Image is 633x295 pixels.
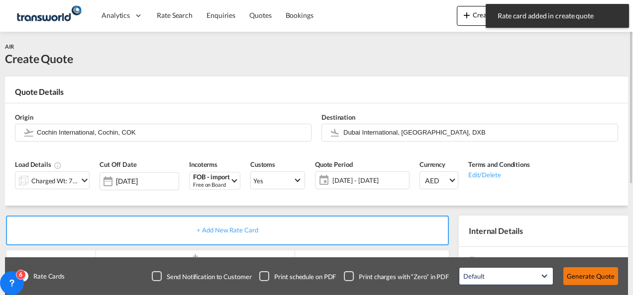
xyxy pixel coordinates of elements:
div: Quote Details [5,86,628,102]
div: Send Notification to Customer [167,272,251,281]
span: Currency [420,160,445,168]
img: f753ae806dec11f0841701cdfdf085c0.png [15,4,82,27]
span: Load Details [15,160,62,168]
md-checkbox: Checkbox No Ink [344,271,449,281]
div: Yes [253,177,263,185]
span: + Add New Rate Card [197,226,258,234]
md-select: Select Incoterms: FOB - import Free on Board [189,172,240,190]
span: Terms and Conditions [468,160,530,168]
span: [DATE] - [DATE] [330,173,409,187]
span: Rate Cards [28,272,65,281]
md-checkbox: Checkbox No Ink [259,271,336,281]
md-icon: Chargeable Weight [54,161,62,169]
span: [DATE] - [DATE] [332,176,407,185]
div: Internal Details [459,216,628,246]
span: Rate card added in create quote [495,11,620,21]
div: Print charges with “Zero” in PDF [359,272,449,281]
md-input-container: Cochin International, Cochin, COK [15,124,312,142]
div: Edit/Delete [468,169,530,179]
input: Search by Door/Airport [343,124,613,141]
md-input-container: Dubai International, Dubai, DXB [321,124,618,142]
span: Enquiries [207,11,235,19]
div: FOB - import [193,173,230,181]
md-icon: assets/icons/custom/roll-o-plane.svg [190,254,202,259]
div: + Add New Rate Card [6,216,449,245]
md-icon: icon-chevron-down [79,174,91,186]
md-icon: icon-plus 400-fg [461,9,473,21]
span: Incoterms [189,160,217,168]
div: Charged Wt: 776.00 KG [31,174,78,188]
button: Generate Quote [563,267,618,285]
div: Create Quote [5,51,73,67]
div: Default [463,272,484,280]
span: Cut Off Date [100,160,137,168]
div: Charged Wt: 776.00 KGicon-chevron-down [15,171,90,189]
md-icon: icon-calendar [316,174,327,186]
span: Destination [321,113,355,121]
div: Free on Board [193,181,230,188]
span: AED [425,176,448,186]
span: Bookings [286,11,314,19]
input: Search by Door/Airport [37,124,306,141]
md-select: Select Currency: د.إ AEDUnited Arab Emirates Dirham [420,171,458,189]
md-select: Select Customs: Yes [250,171,305,189]
span: Origin [15,113,33,121]
span: Analytics [102,10,130,20]
div: Print schedule on PDF [274,272,336,281]
md-checkbox: Checkbox No Ink [152,271,251,281]
input: Select [116,177,179,185]
span: Rate Search [157,11,193,19]
span: Quote Period [315,160,353,168]
span: Quotes [249,11,271,19]
button: icon-plus 400-fgCreate Quote [457,6,516,26]
span: AIR [5,43,14,50]
span: Customs [250,160,275,168]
